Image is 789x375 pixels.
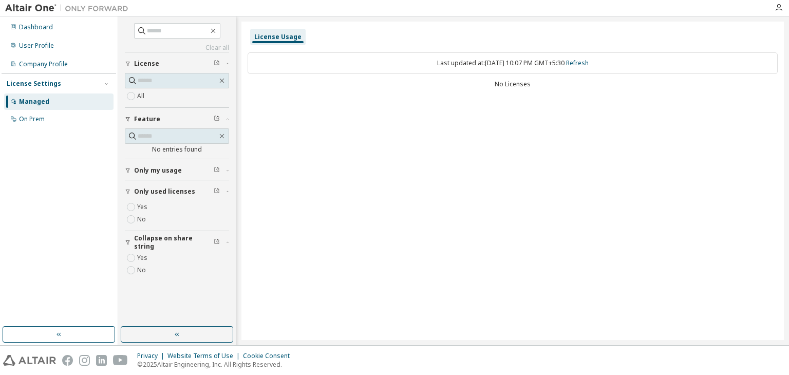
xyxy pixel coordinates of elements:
[3,355,56,366] img: altair_logo.svg
[137,201,149,213] label: Yes
[125,159,229,182] button: Only my usage
[214,115,220,123] span: Clear filter
[134,234,214,251] span: Collapse on share string
[137,90,146,102] label: All
[137,252,149,264] label: Yes
[19,60,68,68] div: Company Profile
[248,52,778,74] div: Last updated at: [DATE] 10:07 PM GMT+5:30
[7,80,61,88] div: License Settings
[125,231,229,254] button: Collapse on share string
[134,166,182,175] span: Only my usage
[137,352,167,360] div: Privacy
[137,213,148,226] label: No
[134,115,160,123] span: Feature
[243,352,296,360] div: Cookie Consent
[19,115,45,123] div: On Prem
[125,180,229,203] button: Only used licenses
[113,355,128,366] img: youtube.svg
[125,145,229,154] div: No entries found
[137,264,148,276] label: No
[79,355,90,366] img: instagram.svg
[19,42,54,50] div: User Profile
[214,60,220,68] span: Clear filter
[5,3,134,13] img: Altair One
[254,33,302,41] div: License Usage
[214,188,220,196] span: Clear filter
[96,355,107,366] img: linkedin.svg
[214,166,220,175] span: Clear filter
[19,23,53,31] div: Dashboard
[125,44,229,52] a: Clear all
[134,60,159,68] span: License
[137,360,296,369] p: © 2025 Altair Engineering, Inc. All Rights Reserved.
[125,52,229,75] button: License
[566,59,589,67] a: Refresh
[125,108,229,130] button: Feature
[62,355,73,366] img: facebook.svg
[214,238,220,247] span: Clear filter
[167,352,243,360] div: Website Terms of Use
[134,188,195,196] span: Only used licenses
[19,98,49,106] div: Managed
[248,80,778,88] div: No Licenses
